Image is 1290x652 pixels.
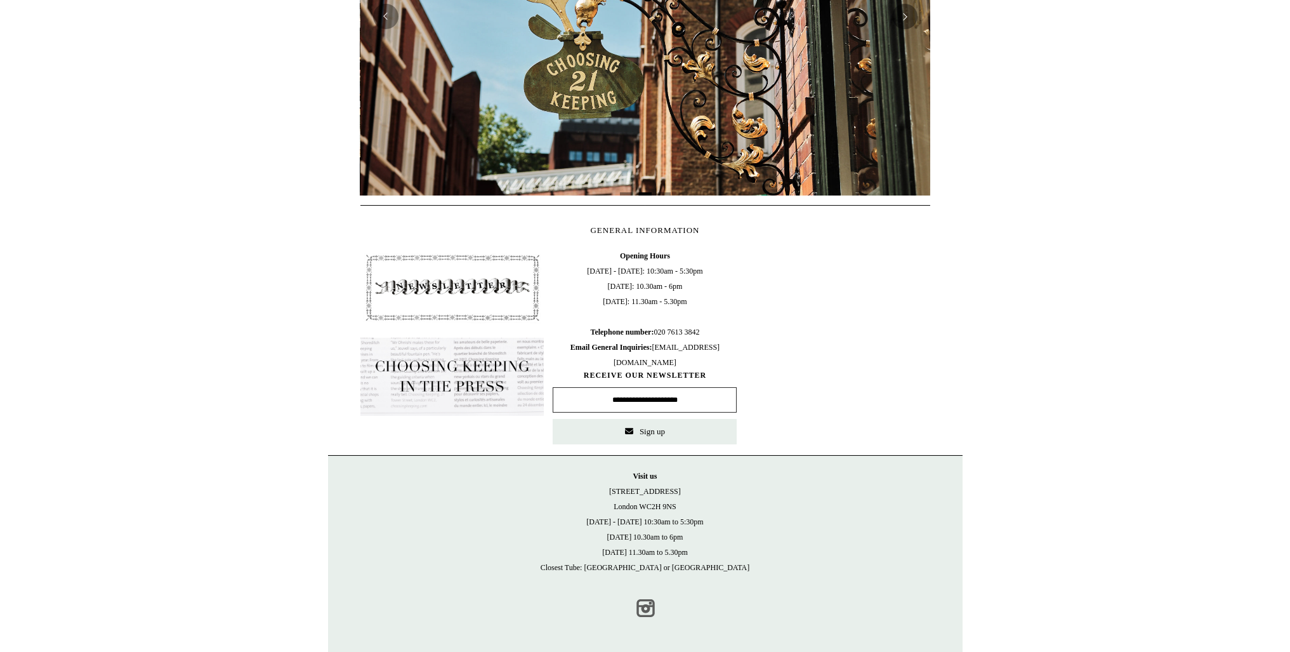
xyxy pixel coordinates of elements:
strong: Visit us [633,472,657,481]
button: Page 1 [620,192,633,196]
b: Telephone number [591,328,654,336]
p: [STREET_ADDRESS] London WC2H 9NS [DATE] - [DATE] 10:30am to 5:30pm [DATE] 10.30am to 6pm [DATE] 1... [341,469,950,575]
span: [DATE] - [DATE]: 10:30am - 5:30pm [DATE]: 10.30am - 6pm [DATE]: 11.30am - 5.30pm 020 7613 3842 [553,248,737,370]
span: GENERAL INFORMATION [591,225,700,235]
img: pf-4db91bb9--1305-Newsletter-Button_1200x.jpg [360,248,544,327]
iframe: google_map [746,248,930,439]
span: Sign up [640,427,665,436]
button: Page 3 [658,192,671,196]
span: RECEIVE OUR NEWSLETTER [553,370,737,381]
button: Previous [373,4,398,29]
span: [EMAIL_ADDRESS][DOMAIN_NAME] [570,343,720,367]
b: : [651,328,654,336]
b: Email General Inquiries: [570,343,652,352]
button: Sign up [553,419,737,444]
img: pf-635a2b01-aa89-4342-bbcd-4371b60f588c--In-the-press-Button_1200x.jpg [360,338,544,416]
b: Opening Hours [620,251,670,260]
button: Next [892,4,918,29]
a: Instagram [631,594,659,622]
button: Page 2 [639,192,652,196]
